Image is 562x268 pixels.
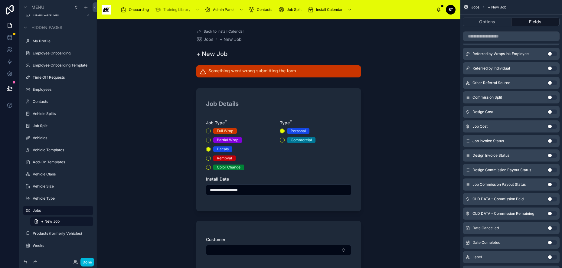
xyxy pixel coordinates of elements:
span: Date Cancelled [472,226,499,230]
span: Contacts [257,7,272,12]
h1: + New Job [196,50,227,58]
a: Back to Install Calendar [196,29,244,34]
div: Partial Wrap [217,137,238,143]
span: + New Job [41,219,60,224]
span: Label [472,255,482,260]
span: Job Commission Payout Status [472,182,526,187]
label: Employee Onboarding [33,51,90,56]
h2: Job Details [206,100,239,108]
span: Hidden pages [31,25,62,31]
span: Referred by Wraps Ink Employee [472,51,529,56]
label: Employees [33,87,90,92]
a: Job Split [276,4,306,15]
button: Fields [511,18,560,26]
label: Vehicle Class [33,172,90,177]
a: Contacts [247,4,276,15]
span: Install Date [206,176,229,181]
label: Add-On Templates [33,160,90,165]
div: Decals [217,146,229,152]
label: Vehicle Size [33,184,90,189]
span: Design Cost [472,109,493,114]
label: Time Off Requests [33,75,90,80]
label: Weeks [33,243,90,248]
span: + New Job [488,5,506,10]
label: Vehicle Templates [33,148,90,152]
a: + New Job [30,217,93,226]
label: Contacts [33,99,90,104]
a: Onboarding [119,4,153,15]
div: Commercial [291,137,312,143]
button: Options [463,18,511,26]
a: Training Library [153,4,203,15]
span: Jobs [204,36,214,42]
label: Vehicle Splits [33,111,90,116]
div: scrollable content [116,3,436,16]
span: OLD DATA - Commission Remaining [472,211,534,216]
span: Date Completed [472,240,500,245]
a: Jobs [196,36,214,42]
img: App logo [102,5,111,15]
div: Personal [291,128,306,134]
div: Removal [217,155,232,161]
div: Color Change [217,165,240,170]
label: Job Split [33,123,90,128]
a: Admin Panel [203,4,247,15]
label: Jobs [33,208,90,213]
h2: Something went wrong submitting the form [208,68,296,74]
span: Job Cost [472,124,488,129]
button: Select Button [206,245,351,255]
span: Design Commission Payout Status [472,168,531,172]
button: Done [80,258,94,266]
span: Install Calendar [316,7,343,12]
label: Vehicles [33,136,90,140]
span: Design Invoice Status [472,153,509,158]
a: + New Job [220,36,242,42]
div: Full Wrap [217,128,233,134]
span: Job Invoice Status [472,139,504,143]
span: Commission Split [472,95,502,100]
span: Type [280,120,290,125]
label: Install Calendar [33,12,81,17]
label: My Profile [33,39,90,44]
span: Admin Panel [213,7,234,12]
span: OLD DATA - Commission Paid [472,197,524,201]
span: Other Referral Source [472,80,510,85]
label: Employee Onboarding Template [33,63,90,68]
span: BT [449,7,453,12]
span: Customer [206,237,225,242]
a: Install Calendar [306,4,355,15]
span: Onboarding [129,7,149,12]
label: Vehicle Type [33,196,90,201]
span: Job Type [206,120,225,125]
span: Training Library [163,7,191,12]
span: Back to Install Calendar [204,29,244,34]
span: Jobs [471,5,479,10]
span: Referred by Individual [472,66,510,71]
span: Menu [31,4,44,10]
span: Job Split [287,7,302,12]
label: Products (formerly Vehicles) [33,231,90,236]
